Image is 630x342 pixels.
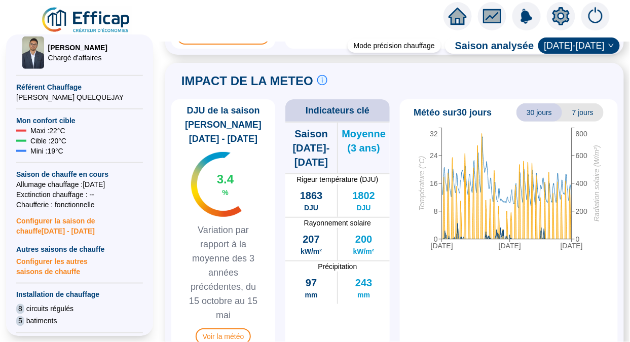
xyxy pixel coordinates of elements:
[175,103,271,146] span: DJU de la saison [PERSON_NAME] [DATE] - [DATE]
[434,207,438,215] tspan: 8
[22,36,44,69] img: Chargé d'affaires
[414,105,492,120] span: Météo sur 30 jours
[26,316,57,326] span: batiments
[449,7,467,25] span: home
[357,290,370,300] span: mm
[48,43,107,53] span: [PERSON_NAME]
[352,188,375,203] span: 1802
[355,276,372,290] span: 243
[430,242,453,250] tspan: [DATE]
[552,7,570,25] span: setting
[305,290,318,300] span: mm
[285,218,389,228] span: Rayonnement solaire
[175,223,271,322] span: Variation par rapport à la moyenne des 3 années précédentes, du 15 octobre au 15 mai
[338,127,390,155] span: Moyenne (3 ans)
[576,151,588,160] tspan: 600
[16,254,143,277] span: Configurer les autres saisons de chauffe
[41,6,132,34] img: efficap energie logo
[16,244,143,254] span: Autres saisons de chauffe
[16,179,143,189] span: Allumage chauffage : [DATE]
[430,130,438,138] tspan: 32
[355,232,372,246] span: 200
[16,304,24,314] span: 8
[191,152,242,217] img: indicateur températures
[306,103,369,118] span: Indicateurs clé
[48,53,107,63] span: Chargé d'affaires
[348,39,441,53] div: Mode précision chauffage
[445,39,534,53] span: Saison analysée
[317,75,327,85] span: info-circle
[562,103,604,122] span: 7 jours
[300,188,323,203] span: 1863
[16,92,143,102] span: [PERSON_NAME] QUELQUEJAY
[306,276,317,290] span: 97
[516,103,562,122] span: 30 jours
[576,235,580,243] tspan: 0
[608,43,614,49] span: down
[16,189,143,200] span: Exctinction chauffage : --
[16,169,143,179] span: Saison de chauffe en cours
[16,290,143,300] span: Installation de chauffage
[181,73,313,89] span: IMPACT DE LA METEO
[560,242,582,250] tspan: [DATE]
[417,156,425,211] tspan: Température (°C)
[357,203,371,213] span: DJU
[353,246,375,256] span: kW/m²
[483,7,501,25] span: fund
[576,207,588,215] tspan: 200
[499,242,521,250] tspan: [DATE]
[303,232,319,246] span: 207
[544,38,614,53] span: 2024-2025
[16,200,143,210] span: Chaufferie : fonctionnelle
[592,145,601,221] tspan: Radiation solaire (W/m²)
[16,316,24,326] span: 5
[430,151,438,160] tspan: 24
[16,210,143,236] span: Configurer la saison de chauffe [DATE] - [DATE]
[576,179,588,187] tspan: 400
[222,187,228,198] span: %
[217,171,234,187] span: 3.4
[301,246,322,256] span: kW/m²
[304,203,318,213] span: DJU
[285,174,389,184] span: Rigeur température (DJU)
[512,2,541,30] img: alerts
[26,304,73,314] span: circuits régulés
[16,116,143,126] span: Mon confort cible
[430,179,438,187] tspan: 16
[16,82,143,92] span: Référent Chauffage
[581,2,610,30] img: alerts
[285,261,389,272] span: Précipitation
[434,235,438,243] tspan: 0
[30,146,63,156] span: Mini : 19 °C
[285,127,337,169] span: Saison [DATE]-[DATE]
[30,126,65,136] span: Maxi : 22 °C
[30,136,66,146] span: Cible : 20 °C
[576,130,588,138] tspan: 800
